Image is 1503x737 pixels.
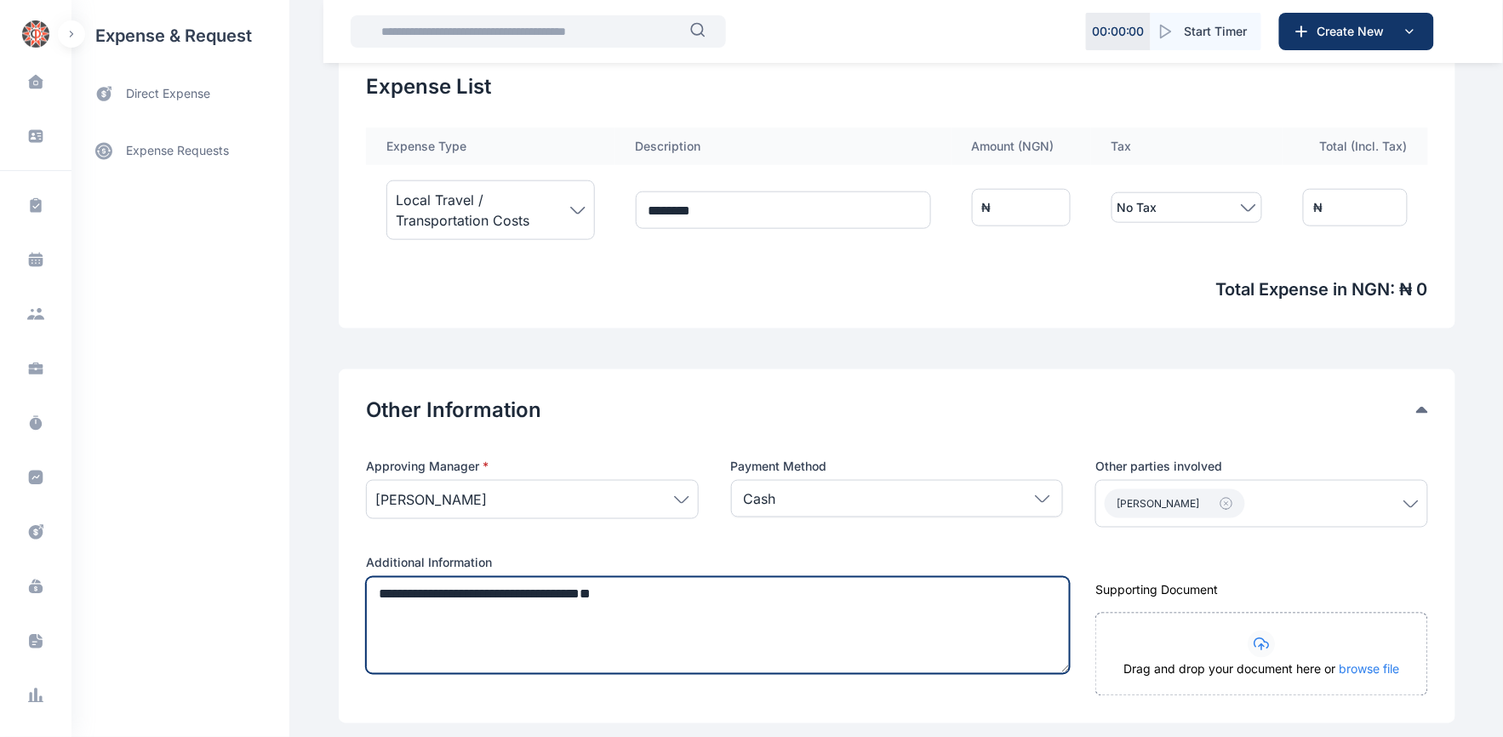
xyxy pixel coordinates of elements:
span: Other parties involved [1095,458,1222,475]
div: expense requests [71,117,289,171]
div: Supporting Document [1095,582,1428,599]
button: Other Information [366,397,1416,424]
div: ₦ [1313,199,1323,216]
p: Cash [744,488,776,509]
th: Tax [1091,128,1283,165]
button: Start Timer [1151,13,1261,50]
span: No Tax [1117,197,1157,218]
a: direct expense [71,71,289,117]
label: Payment Method [731,458,1064,475]
label: Additional Information [366,555,1063,572]
th: Total (Incl. Tax) [1283,128,1428,165]
th: Description [615,128,952,165]
button: Create New [1279,13,1434,50]
p: 00 : 00 : 00 [1092,23,1145,40]
div: ₦ [982,199,992,216]
span: direct expense [126,85,210,103]
div: Other Information [366,397,1428,424]
th: Amount ( NGN ) [952,128,1091,165]
span: Approving Manager [366,458,489,475]
span: Start Timer [1185,23,1248,40]
th: Expense Type [366,128,615,165]
span: [PERSON_NAME] [1117,497,1199,511]
span: Create New [1311,23,1399,40]
span: browse file [1340,662,1400,677]
span: [PERSON_NAME] [375,489,487,510]
span: Local Travel / Transportation Costs [396,190,570,231]
a: expense requests [71,130,289,171]
h2: Expense List [366,73,1428,100]
button: [PERSON_NAME] [1105,489,1245,518]
span: Total Expense in NGN : ₦ 0 [366,277,1428,301]
div: Drag and drop your document here or [1096,661,1427,695]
